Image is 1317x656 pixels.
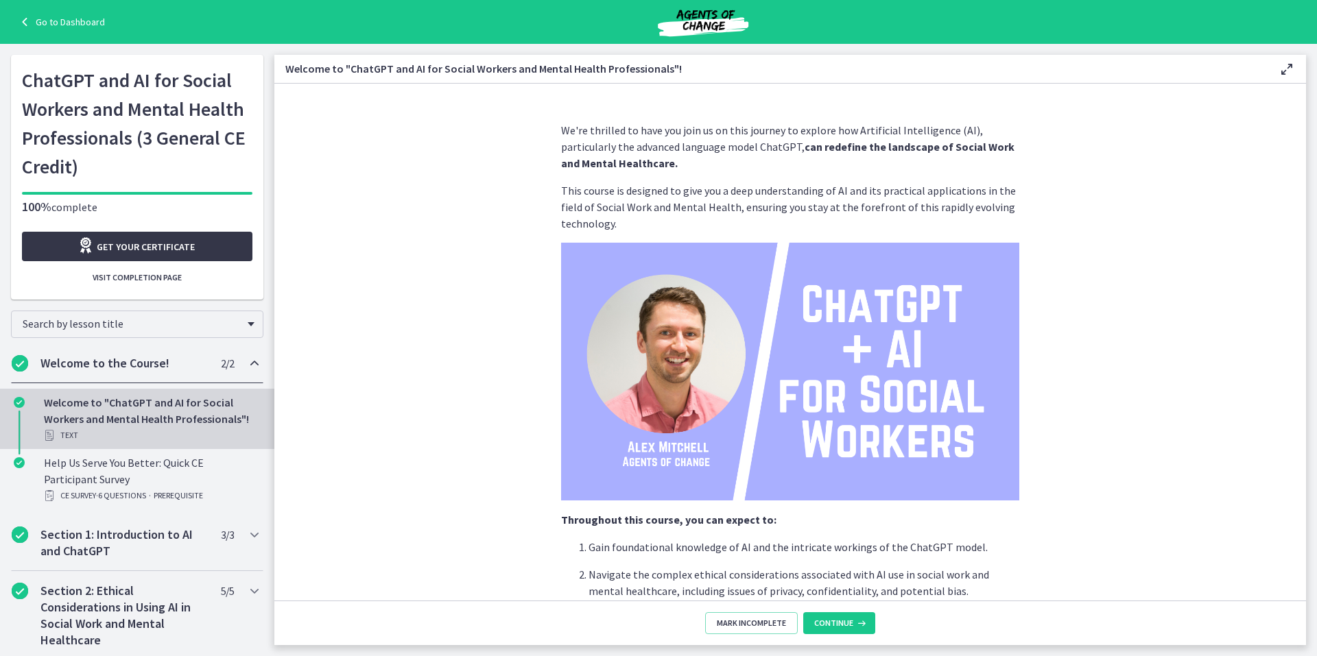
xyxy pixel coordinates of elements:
div: Welcome to "ChatGPT and AI for Social Workers and Mental Health Professionals"! [44,394,258,444]
i: Completed [12,583,28,599]
p: Gain foundational knowledge of AI and the intricate workings of the ChatGPT model. [589,539,1019,555]
span: 100% [22,199,51,215]
h2: Section 1: Introduction to AI and ChatGPT [40,526,208,559]
span: Visit completion page [93,272,182,283]
span: PREREQUISITE [154,487,203,504]
a: Go to Dashboard [16,14,105,30]
span: 3 / 3 [221,526,234,543]
i: Completed [14,397,25,408]
span: Get your certificate [97,239,195,255]
h1: ChatGPT and AI for Social Workers and Mental Health Professionals (3 General CE Credit) [22,66,252,181]
div: Search by lesson title [11,311,263,338]
h3: Welcome to "ChatGPT and AI for Social Workers and Mental Health Professionals"! [285,60,1257,77]
span: 2 / 2 [221,355,234,372]
button: Mark Incomplete [705,612,798,634]
a: Get your certificate [22,232,252,261]
i: Completed [14,457,25,468]
span: Continue [814,618,853,629]
p: Navigate the complex ethical considerations associated with AI use in social work and mental heal... [589,566,1019,599]
span: · 6 Questions [96,487,146,504]
p: complete [22,199,252,215]
p: We're thrilled to have you join us on this journey to explore how Artificial Intelligence (AI), p... [561,122,1019,171]
img: ChatGPT____AI__for_Social__Workers.png [561,243,1019,500]
button: Continue [803,612,875,634]
i: Opens in a new window [78,237,97,254]
span: Search by lesson title [23,317,241,330]
i: Completed [12,355,28,372]
span: Mark Incomplete [717,618,786,629]
div: Text [44,427,258,444]
i: Completed [12,526,28,543]
h2: Welcome to the Course! [40,355,208,372]
strong: Throughout this course, you can expect to: [561,513,776,526]
button: Visit completion page [22,267,252,289]
p: This course is designed to give you a deep understanding of AI and its practical applications in ... [561,182,1019,232]
h2: Section 2: Ethical Considerations in Using AI in Social Work and Mental Healthcare [40,583,208,648]
div: CE Survey [44,487,258,504]
img: Agents of Change [621,5,785,38]
span: 5 / 5 [221,583,234,599]
div: Help Us Serve You Better: Quick CE Participant Survey [44,454,258,504]
span: · [149,487,151,504]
